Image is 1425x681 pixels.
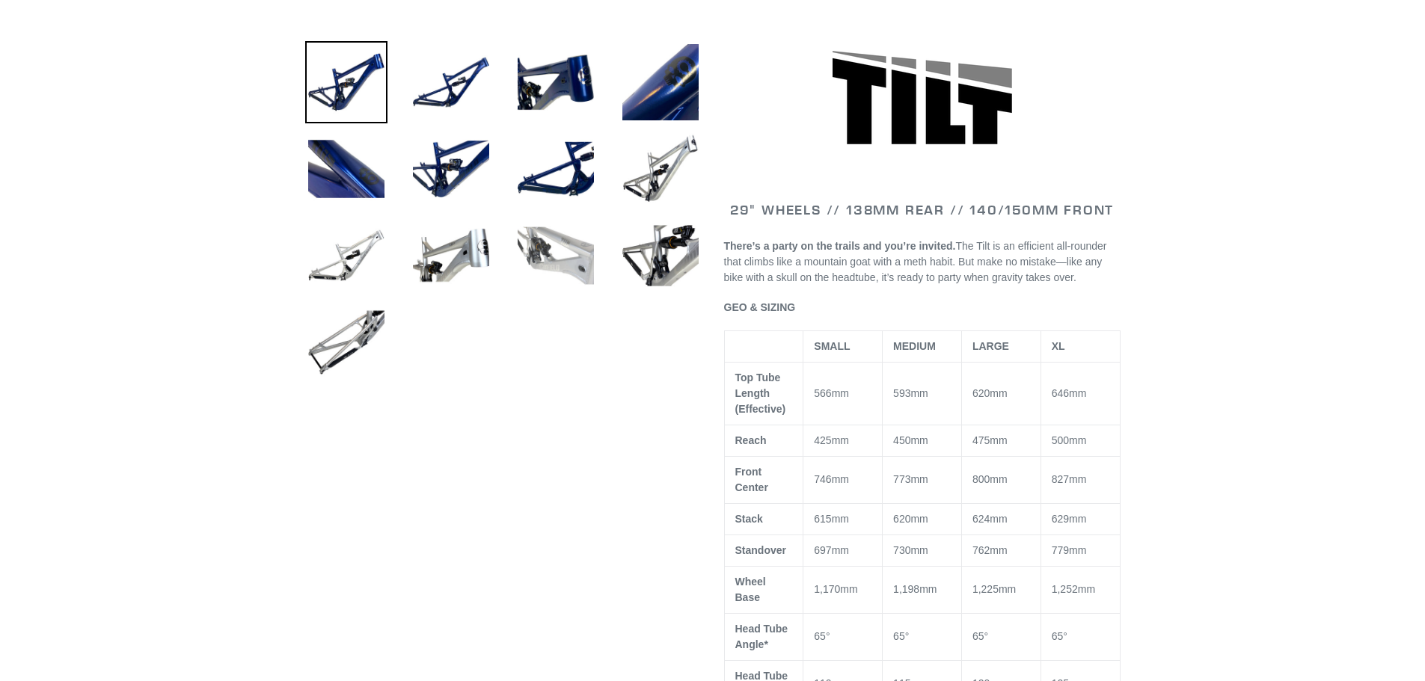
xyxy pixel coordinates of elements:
[803,425,883,456] td: 425mm
[305,41,387,123] img: Load image into Gallery viewer, TILT - Frameset
[961,534,1041,566] td: 762mm
[735,544,786,556] span: Standover
[735,466,768,493] span: Front Center
[1052,340,1065,352] span: XL
[972,513,1008,525] span: 624mm
[905,630,910,642] span: °
[735,576,766,603] span: Wheel Base
[803,613,883,660] td: 65
[803,566,883,613] td: 1,170mm
[305,128,387,210] img: Load image into Gallery viewer, TILT - Frameset
[1041,534,1120,566] td: 779mm
[883,613,962,660] td: 65
[305,215,387,297] img: Load image into Gallery viewer, TILT - Frameset
[735,372,786,415] span: Top Tube Length (Effective)
[803,362,883,425] td: 566mm
[826,630,830,642] span: °
[1052,513,1087,525] span: 629mm
[893,513,928,525] span: 620mm
[961,425,1041,456] td: 475mm
[515,128,597,210] img: Load image into Gallery viewer, TILT - Frameset
[883,425,962,456] td: 450mm
[961,566,1041,613] td: 1,225mm
[893,340,936,352] span: MEDIUM
[961,613,1041,660] td: 65
[619,41,702,123] img: Load image into Gallery viewer, TILT - Frameset
[803,456,883,503] td: 746mm
[1041,425,1120,456] td: 500mm
[883,566,962,613] td: 1,198mm
[883,534,962,566] td: 730mm
[883,362,962,425] td: 593mm
[619,128,702,210] img: Load image into Gallery viewer, TILT - Frameset
[814,513,849,525] span: 615mm
[515,41,597,123] img: Load image into Gallery viewer, TILT - Frameset
[305,301,387,383] img: Load image into Gallery viewer, TILT - Frameset
[803,534,883,566] td: 697mm
[730,201,1114,218] span: 29" WHEELS // 138mm REAR // 140/150mm FRONT
[619,215,702,297] img: Load image into Gallery viewer, TILT - Frameset
[1041,456,1120,503] td: 827mm
[410,41,492,123] img: Load image into Gallery viewer, TILT - Frameset
[972,340,1009,352] span: LARGE
[410,215,492,297] img: Load image into Gallery viewer, TILT - Frameset
[735,434,767,446] span: Reach
[724,240,956,252] b: There’s a party on the trails and you’re invited.
[735,513,763,525] span: Stack
[410,128,492,210] img: Load image into Gallery viewer, TILT - Frameset
[1041,362,1120,425] td: 646mm
[883,456,962,503] td: 773mm
[724,301,796,313] span: GEO & SIZING
[515,215,597,297] img: Load image into Gallery viewer, TILT - Frameset
[735,623,788,650] span: Head Tube Angle*
[961,456,1041,503] td: 800mm
[1041,566,1120,613] td: 1,252mm
[1041,613,1120,660] td: 65
[814,340,850,352] span: SMALL
[1063,630,1067,642] span: °
[984,630,988,642] span: °
[724,240,1107,283] span: The Tilt is an efficient all-rounder that climbs like a mountain goat with a meth habit. But make...
[961,362,1041,425] td: 620mm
